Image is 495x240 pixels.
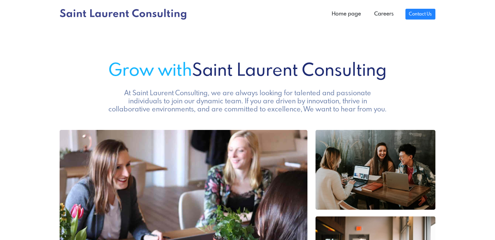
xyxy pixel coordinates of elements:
[405,9,435,20] a: Contact Us
[367,7,400,21] a: Careers
[108,62,192,80] span: Grow with
[60,61,435,81] h1: Saint Laurent Consulting
[107,90,389,114] h5: At Saint Laurent Consulting, we are always looking for talented and passionate individuals to joi...
[325,7,367,21] a: Home page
